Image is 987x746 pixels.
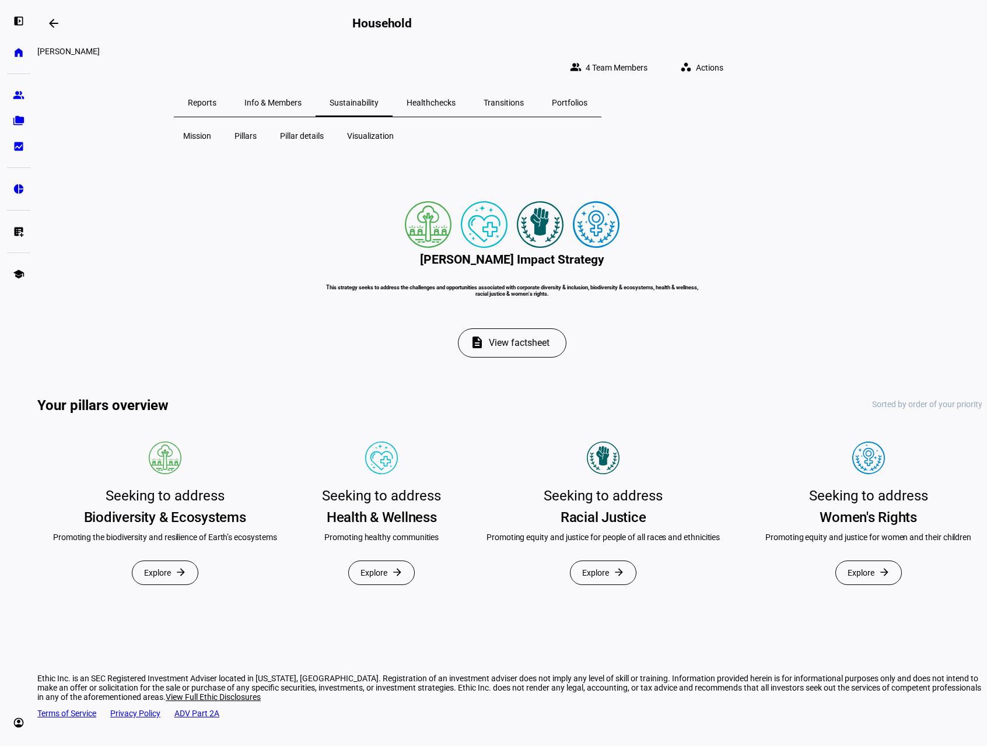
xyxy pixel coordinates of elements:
span: Pillar details [280,130,324,142]
div: Ethic Inc. is an SEC Registered Investment Adviser located in [US_STATE], [GEOGRAPHIC_DATA]. Regi... [37,674,987,702]
button: Pillar details [271,127,333,145]
button: Explore [132,561,198,585]
span: Explore [360,561,387,584]
h2: Household [352,16,412,30]
a: bid_landscape [7,135,30,158]
div: Health & Wellness [327,508,437,527]
mat-icon: arrow_forward [613,566,625,578]
button: Explore [348,561,415,585]
mat-icon: arrow_forward [878,566,890,578]
span: Reports [188,99,216,107]
div: Racial Justice [561,508,646,527]
eth-mat-symbol: left_panel_open [13,15,24,27]
span: Visualization [347,130,394,142]
img: womensRights.colored.svg [573,201,619,248]
span: Explore [144,561,171,584]
span: Healthchecks [407,99,456,107]
span: Explore [582,561,609,584]
div: Seeking to address [809,484,928,508]
button: Mission [174,127,220,145]
mat-icon: workspaces [680,61,692,73]
img: healthWellness.colored.svg [461,201,508,248]
a: pie_chart [7,177,30,201]
div: Promoting equity and justice for people of all races and ethnicities [487,531,720,543]
div: Seeking to address [544,484,663,508]
div: Promoting healthy communities [324,531,439,543]
button: 4 Team Members [561,56,661,79]
mat-icon: arrow_forward [391,566,403,578]
span: View Full Ethic Disclosures [166,692,261,702]
eth-mat-symbol: account_circle [13,717,24,729]
eth-mat-symbol: group [13,89,24,101]
span: Pillars [235,130,257,142]
eth-mat-symbol: list_alt_add [13,226,24,237]
img: Pillar icon [365,442,398,474]
h6: This strategy seeks to address the challenges and opportunities associated with corporate diversi... [323,284,702,297]
div: Jane Direnzo Pigott [37,47,737,56]
div: Sorted by order of your priority [872,400,982,409]
button: Explore [835,561,902,585]
eth-mat-symbol: school [13,268,24,280]
div: Seeking to address [322,484,441,508]
a: home [7,41,30,64]
span: Transitions [484,99,524,107]
div: Women's Rights [820,508,917,527]
eth-mat-symbol: pie_chart [13,183,24,195]
mat-icon: group [570,61,582,73]
eth-quick-actions: Actions [661,56,737,79]
button: Actions [671,56,737,79]
mat-icon: description [470,335,484,349]
a: ADV Part 2A [174,709,219,718]
h2: [PERSON_NAME] Impact Strategy [420,253,604,267]
img: Pillar icon [149,442,181,474]
eth-mat-symbol: folder_copy [13,115,24,127]
mat-icon: arrow_forward [175,566,187,578]
img: Pillar icon [852,442,885,474]
span: Explore [848,561,874,584]
a: folder_copy [7,109,30,132]
img: Pillar icon [587,442,619,474]
button: Visualization [338,127,403,145]
img: racialJustice.colored.svg [517,201,563,248]
div: Promoting the biodiversity and resilience of Earth’s ecosystems [53,531,277,543]
div: Biodiversity & Ecosystems [84,508,246,527]
span: View factsheet [489,329,549,357]
div: Promoting equity and justice for women and their children [765,531,971,543]
span: Sustainability [330,99,379,107]
a: Privacy Policy [110,709,160,718]
h2: Your pillars overview [37,397,987,414]
eth-mat-symbol: home [13,47,24,58]
div: Seeking to address [106,484,225,508]
span: Info & Members [244,99,302,107]
eth-mat-symbol: bid_landscape [13,141,24,152]
button: Explore [570,561,636,585]
button: View factsheet [458,328,566,358]
span: Actions [696,56,723,79]
button: Pillars [225,127,266,145]
span: 4 Team Members [586,56,647,79]
span: Portfolios [552,99,587,107]
a: Terms of Service [37,709,96,718]
a: group [7,83,30,107]
img: deforestation.colored.svg [405,201,452,248]
mat-icon: arrow_backwards [47,16,61,30]
span: Mission [183,130,211,142]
